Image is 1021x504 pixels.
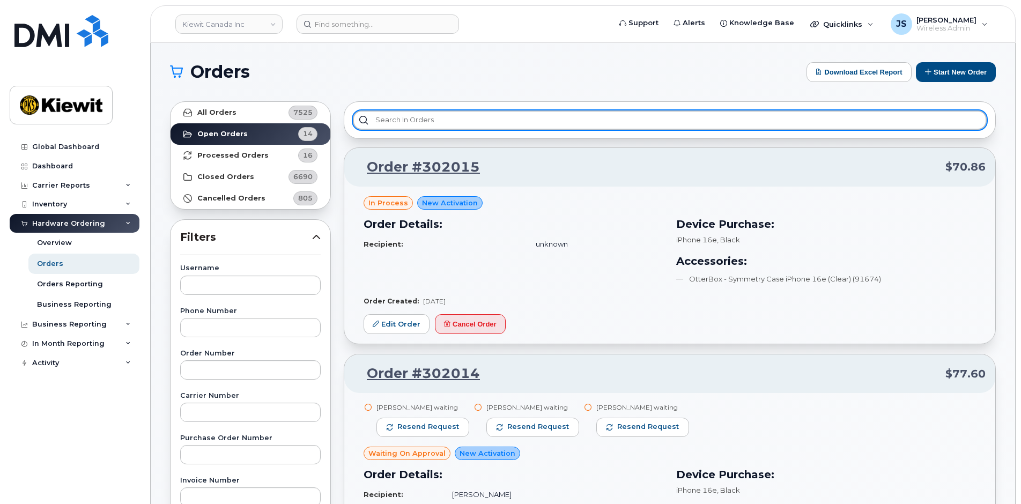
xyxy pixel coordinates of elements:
span: [DATE] [423,297,446,305]
strong: Recipient: [364,240,403,248]
a: Processed Orders16 [171,145,330,166]
a: Edit Order [364,314,430,334]
div: [PERSON_NAME] waiting [486,403,579,412]
h3: Order Details: [364,466,663,483]
a: Open Orders14 [171,123,330,145]
span: $70.86 [945,159,986,175]
strong: Open Orders [197,130,248,138]
a: Order #302014 [354,364,480,383]
strong: All Orders [197,108,236,117]
strong: Order Created: [364,297,419,305]
h3: Order Details: [364,216,663,232]
div: [PERSON_NAME] waiting [376,403,469,412]
span: , Black [717,486,740,494]
button: Download Excel Report [807,62,912,82]
strong: Closed Orders [197,173,254,181]
span: Resend request [507,422,569,432]
strong: Cancelled Orders [197,194,265,203]
span: 14 [303,129,313,139]
span: 16 [303,150,313,160]
h3: Device Purchase: [676,466,976,483]
span: Resend request [397,422,459,432]
span: Resend request [617,422,679,432]
div: [PERSON_NAME] waiting [596,403,689,412]
a: Order #302015 [354,158,480,177]
td: [PERSON_NAME] [442,485,663,504]
h3: Device Purchase: [676,216,976,232]
button: Resend request [376,418,469,437]
strong: Processed Orders [197,151,269,160]
label: Order Number [180,350,321,357]
h3: Accessories: [676,253,976,269]
span: New Activation [460,448,515,458]
span: Waiting On Approval [368,448,446,458]
input: Search in orders [353,110,987,130]
label: Purchase Order Number [180,435,321,442]
label: Invoice Number [180,477,321,484]
span: $77.60 [945,366,986,382]
span: in process [368,198,408,208]
label: Carrier Number [180,392,321,399]
span: New Activation [422,198,478,208]
label: Username [180,265,321,272]
iframe: Messenger Launcher [974,457,1013,496]
li: OtterBox - Symmetry Case iPhone 16e (Clear) (91674) [676,274,976,284]
span: 805 [298,193,313,203]
span: , Black [717,235,740,244]
button: Start New Order [916,62,996,82]
span: Filters [180,229,312,245]
span: Orders [190,64,250,80]
td: unknown [526,235,663,254]
a: Closed Orders6690 [171,166,330,188]
label: Phone Number [180,308,321,315]
button: Resend request [486,418,579,437]
button: Resend request [596,418,689,437]
a: All Orders7525 [171,102,330,123]
button: Cancel Order [435,314,506,334]
a: Cancelled Orders805 [171,188,330,209]
span: iPhone 16e [676,235,717,244]
span: iPhone 16e [676,486,717,494]
span: 6690 [293,172,313,182]
span: 7525 [293,107,313,117]
strong: Recipient: [364,490,403,499]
